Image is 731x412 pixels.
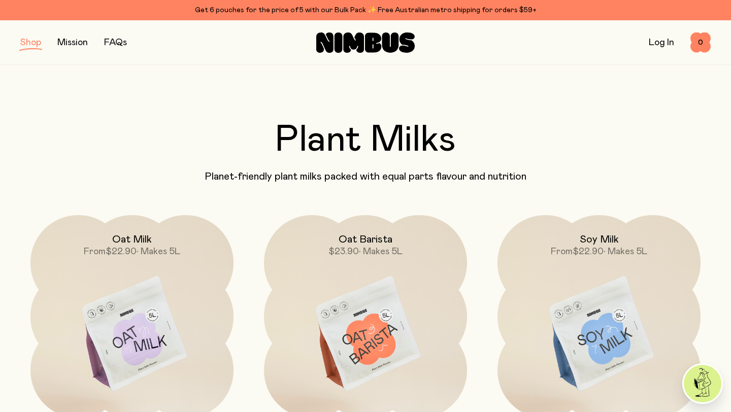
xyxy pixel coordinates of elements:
[551,247,573,256] span: From
[649,38,674,47] a: Log In
[604,247,647,256] span: • Makes 5L
[137,247,180,256] span: • Makes 5L
[573,247,604,256] span: $22.90
[104,38,127,47] a: FAQs
[580,233,619,246] h2: Soy Milk
[84,247,106,256] span: From
[684,365,721,402] img: agent
[328,247,359,256] span: $23.90
[112,233,152,246] h2: Oat Milk
[20,4,711,16] div: Get 6 pouches for the price of 5 with our Bulk Pack ✨ Free Australian metro shipping for orders $59+
[57,38,88,47] a: Mission
[106,247,137,256] span: $22.90
[690,32,711,53] button: 0
[20,122,711,158] h2: Plant Milks
[339,233,392,246] h2: Oat Barista
[359,247,403,256] span: • Makes 5L
[20,170,711,183] p: Planet-friendly plant milks packed with equal parts flavour and nutrition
